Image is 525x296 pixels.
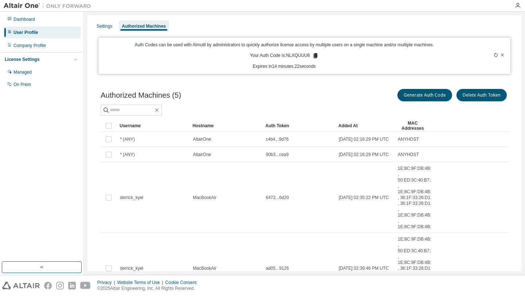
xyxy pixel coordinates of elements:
div: Dashboard [13,16,35,22]
img: facebook.svg [44,282,52,289]
span: AltairOne [193,152,211,157]
div: Managed [13,69,32,75]
div: User Profile [13,30,38,35]
div: Website Terms of Use [117,280,165,285]
span: 90b3...cea9 [266,152,289,157]
div: Hostname [192,120,260,132]
span: [DATE] 02:39:46 PM UTC [339,265,389,271]
div: On Prem [13,82,31,87]
div: Added At [338,120,392,132]
div: Settings [97,23,112,29]
span: ANYHOST [398,152,419,157]
div: MAC Addresses [397,120,428,132]
span: ad05...9126 [266,265,289,271]
span: [DATE] 02:16:29 PM UTC [339,152,389,157]
span: [DATE] 02:35:22 PM UTC [339,195,389,200]
span: ANYHOST [398,136,419,142]
span: Authorized Machines (5) [101,91,181,100]
div: Company Profile [13,43,46,48]
span: * (ANY) [120,152,135,157]
img: youtube.svg [80,282,91,289]
p: Expires in 14 minutes, 22 seconds [103,63,466,70]
div: Cookie Consent [165,280,201,285]
p: © 2025 Altair Engineering, Inc. All Rights Reserved. [97,285,201,292]
p: Auth Codes can be used with Almutil by administrators to quickly authorize license access by mult... [103,42,466,48]
img: altair_logo.svg [2,282,40,289]
span: MacBookAir [193,195,217,200]
img: instagram.svg [56,282,64,289]
div: Username [120,120,187,132]
div: Privacy [97,280,117,285]
img: linkedin.svg [68,282,76,289]
img: Altair One [4,2,95,9]
div: Auth Token [265,120,332,132]
span: [DATE] 02:16:29 PM UTC [339,136,389,142]
span: 1E:8C:9F:DB:4B:EE , 50:ED:3C:40:B7:A0 , 1E:8C:9F:DB:4B:CE , 36:1F:33:26:D1:C4 , 36:1F:33:26:D1:C0... [398,165,437,230]
span: derrick_kyei [120,265,143,271]
button: Generate Auth Code [397,89,452,101]
span: 6472...6d20 [266,195,289,200]
p: Your Auth Code is: NLXQUUU6 [250,52,319,59]
span: derrick_kyei [120,195,143,200]
div: Authorized Machines [122,23,166,29]
button: Delete Auth Token [456,89,507,101]
span: * (ANY) [120,136,135,142]
div: License Settings [5,57,39,62]
span: AltairOne [193,136,211,142]
span: c4b4...9d76 [266,136,289,142]
span: MacBookAir [193,265,217,271]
